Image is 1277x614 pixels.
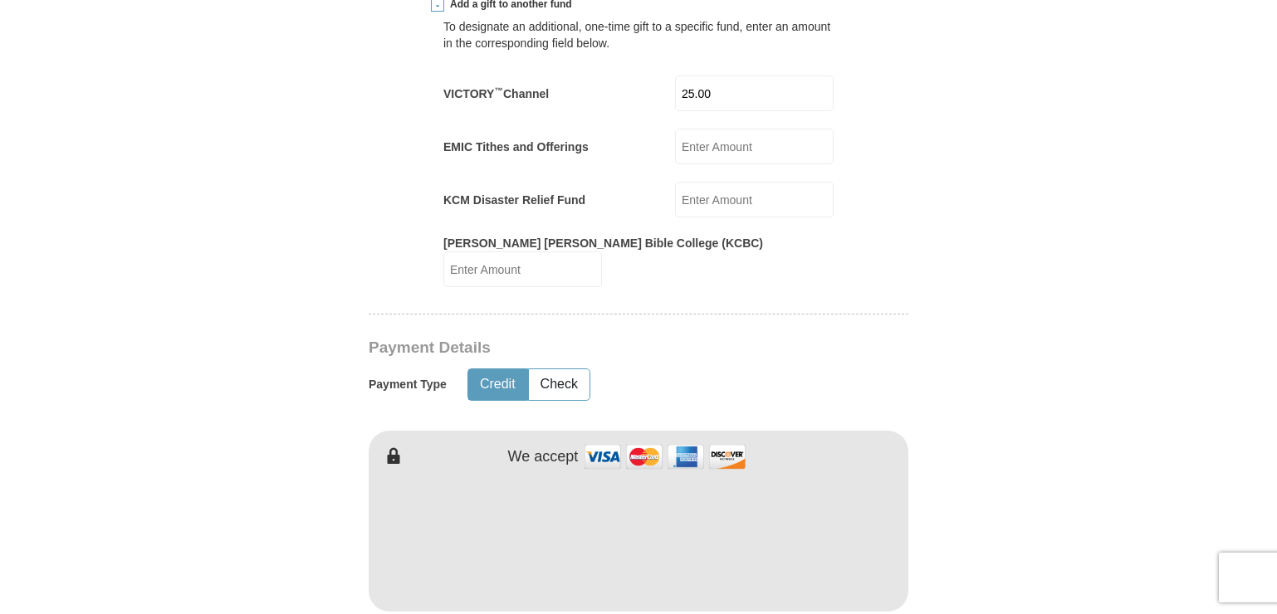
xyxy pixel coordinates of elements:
label: EMIC Tithes and Offerings [443,139,589,155]
button: Credit [468,369,527,400]
h5: Payment Type [369,378,447,392]
label: VICTORY Channel [443,85,549,102]
input: Enter Amount [675,76,834,111]
input: Enter Amount [675,182,834,217]
label: KCM Disaster Relief Fund [443,192,585,208]
img: credit cards accepted [582,439,748,475]
input: Enter Amount [675,129,834,164]
sup: ™ [494,85,503,95]
h4: We accept [508,448,579,466]
label: [PERSON_NAME] [PERSON_NAME] Bible College (KCBC) [443,235,763,251]
input: Enter Amount [443,251,602,287]
button: Check [529,369,590,400]
div: To designate an additional, one-time gift to a specific fund, enter an amount in the correspondin... [443,18,834,51]
h3: Payment Details [369,339,792,358]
